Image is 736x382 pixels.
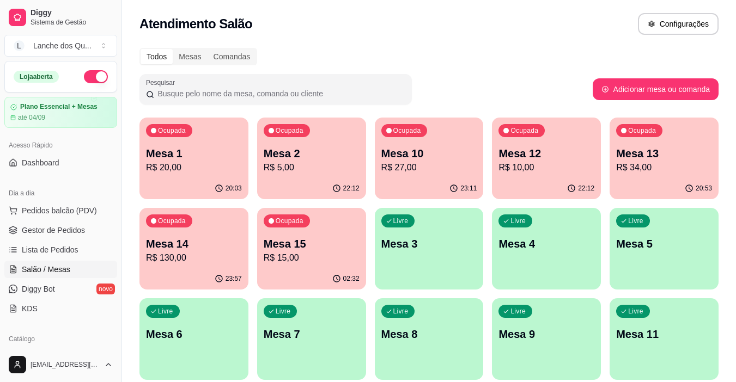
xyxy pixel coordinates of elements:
[22,303,38,314] span: KDS
[158,126,186,135] p: Ocupada
[4,241,117,258] a: Lista de Pedidos
[393,307,409,316] p: Livre
[33,40,92,51] div: Lanche dos Qu ...
[492,118,601,199] button: OcupadaMesa 12R$ 10,0022:12
[4,330,117,348] div: Catálogo
[375,298,484,380] button: LivreMesa 8
[31,360,100,369] span: [EMAIL_ADDRESS][DOMAIN_NAME]
[173,49,207,64] div: Mesas
[498,326,594,342] p: Mesa 9
[616,146,712,161] p: Mesa 13
[257,118,366,199] button: OcupadaMesa 2R$ 5,0022:12
[18,113,45,122] article: até 04/09
[638,13,719,35] button: Configurações
[610,298,719,380] button: LivreMesa 11
[375,118,484,199] button: OcupadaMesa 10R$ 27,0023:11
[510,307,526,316] p: Livre
[146,146,242,161] p: Mesa 1
[264,236,360,251] p: Mesa 15
[264,251,360,264] p: R$ 15,00
[510,126,538,135] p: Ocupada
[141,49,173,64] div: Todos
[31,8,113,18] span: Diggy
[498,146,594,161] p: Mesa 12
[146,161,242,174] p: R$ 20,00
[393,217,409,225] p: Livre
[264,326,360,342] p: Mesa 7
[4,154,117,171] a: Dashboard
[257,298,366,380] button: LivreMesa 7
[381,236,477,251] p: Mesa 3
[31,18,113,27] span: Sistema de Gestão
[22,244,78,255] span: Lista de Pedidos
[20,103,98,111] article: Plano Essencial + Mesas
[257,208,366,289] button: OcupadaMesa 15R$ 15,0002:32
[4,202,117,219] button: Pedidos balcão (PDV)
[616,161,712,174] p: R$ 34,00
[4,352,117,378] button: [EMAIL_ADDRESS][DOMAIN_NAME]
[343,274,360,283] p: 02:32
[14,40,25,51] span: L
[393,126,421,135] p: Ocupada
[226,184,242,193] p: 20:03
[154,88,405,99] input: Pesquisar
[628,217,643,225] p: Livre
[276,217,303,225] p: Ocupada
[14,71,59,83] div: Loja aberta
[381,326,477,342] p: Mesa 8
[343,184,360,193] p: 22:12
[460,184,477,193] p: 23:11
[4,97,117,128] a: Plano Essencial + Mesasaté 04/09
[276,126,303,135] p: Ocupada
[226,274,242,283] p: 23:57
[510,217,526,225] p: Livre
[492,208,601,289] button: LivreMesa 4
[22,225,85,236] span: Gestor de Pedidos
[610,118,719,199] button: OcupadaMesa 13R$ 34,0020:53
[146,251,242,264] p: R$ 130,00
[146,236,242,251] p: Mesa 14
[208,49,257,64] div: Comandas
[146,326,242,342] p: Mesa 6
[381,146,477,161] p: Mesa 10
[139,208,248,289] button: OcupadaMesa 14R$ 130,0023:57
[4,221,117,239] a: Gestor de Pedidos
[22,205,97,216] span: Pedidos balcão (PDV)
[4,4,117,30] a: DiggySistema de Gestão
[158,217,186,225] p: Ocupada
[610,208,719,289] button: LivreMesa 5
[628,126,656,135] p: Ocupada
[498,161,594,174] p: R$ 10,00
[22,264,70,275] span: Salão / Mesas
[616,236,712,251] p: Mesa 5
[158,307,173,316] p: Livre
[22,284,55,294] span: Diggy Bot
[139,15,252,33] h2: Atendimento Salão
[146,78,179,87] label: Pesquisar
[593,78,719,100] button: Adicionar mesa ou comanda
[84,70,108,83] button: Alterar Status
[696,184,712,193] p: 20:53
[4,137,117,154] div: Acesso Rápido
[264,146,360,161] p: Mesa 2
[375,208,484,289] button: LivreMesa 3
[4,300,117,317] a: KDS
[4,184,117,202] div: Dia a dia
[139,118,248,199] button: OcupadaMesa 1R$ 20,0020:03
[492,298,601,380] button: LivreMesa 9
[628,307,643,316] p: Livre
[498,236,594,251] p: Mesa 4
[276,307,291,316] p: Livre
[616,326,712,342] p: Mesa 11
[4,35,117,57] button: Select a team
[4,280,117,298] a: Diggy Botnovo
[22,157,59,168] span: Dashboard
[381,161,477,174] p: R$ 27,00
[264,161,360,174] p: R$ 5,00
[4,261,117,278] a: Salão / Mesas
[578,184,594,193] p: 22:12
[139,298,248,380] button: LivreMesa 6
